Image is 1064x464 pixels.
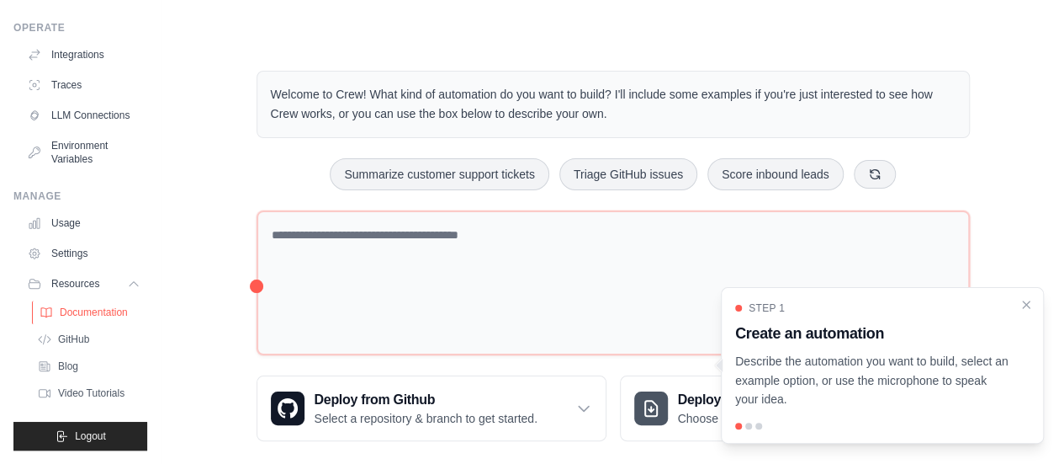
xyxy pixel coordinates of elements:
a: Integrations [20,41,147,68]
h3: Deploy from zip file [678,390,820,410]
a: Documentation [32,301,149,324]
span: Documentation [60,306,128,319]
div: Operate [13,21,147,35]
iframe: Chat Widget [980,383,1064,464]
p: Describe the automation you want to build, select an example option, or use the microphone to spe... [735,352,1009,409]
span: Resources [51,277,99,291]
a: GitHub [30,328,147,351]
span: GitHub [58,333,89,346]
button: Triage GitHub issues [559,158,697,190]
span: Blog [58,360,78,373]
a: Video Tutorials [30,381,147,405]
p: Welcome to Crew! What kind of automation do you want to build? I'll include some examples if you'... [271,85,955,124]
span: Video Tutorials [58,387,124,400]
a: Usage [20,210,147,237]
button: Logout [13,422,147,451]
button: Close walkthrough [1019,298,1033,312]
a: Traces [20,72,147,99]
h3: Deploy from Github [315,390,537,410]
button: Score inbound leads [707,158,844,190]
a: Blog [30,355,147,378]
span: Logout [75,429,106,443]
div: Manage [13,189,147,203]
a: Environment Variables [20,132,147,173]
p: Select a repository & branch to get started. [315,410,537,427]
h3: Create an automation [735,322,1009,345]
a: Settings [20,240,147,267]
span: Step 1 [749,301,785,315]
button: Summarize customer support tickets [330,158,548,190]
a: LLM Connections [20,102,147,129]
button: Resources [20,270,147,297]
p: Choose a zip file to upload. [678,410,820,427]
